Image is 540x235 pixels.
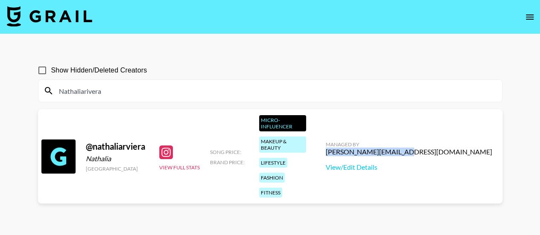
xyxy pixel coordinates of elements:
[326,141,492,148] div: Managed By
[86,141,149,152] div: @ nathaliarviera
[259,158,287,168] div: lifestyle
[51,65,147,75] span: Show Hidden/Deleted Creators
[259,136,306,153] div: makeup & beauty
[210,159,245,165] span: Brand Price:
[54,84,497,98] input: Search by User Name
[326,163,492,171] a: View/Edit Details
[7,6,92,26] img: Grail Talent
[86,154,149,163] div: Nathalia
[159,164,200,171] button: View Full Stats
[326,148,492,156] div: [PERSON_NAME][EMAIL_ADDRESS][DOMAIN_NAME]
[86,165,149,172] div: [GEOGRAPHIC_DATA]
[259,188,282,197] div: fitness
[521,9,538,26] button: open drawer
[259,173,285,183] div: fashion
[259,115,306,131] div: Micro-Influencer
[210,149,241,155] span: Song Price:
